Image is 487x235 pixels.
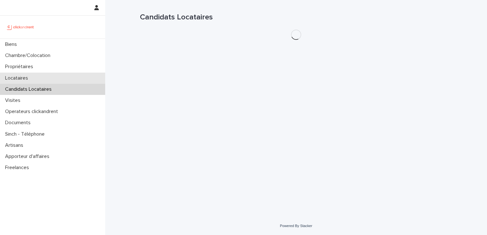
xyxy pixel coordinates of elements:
a: Powered By Stacker [280,224,312,228]
p: Artisans [3,142,28,148]
h1: Candidats Locataires [140,13,452,22]
p: Locataires [3,75,33,81]
p: Biens [3,41,22,47]
p: Operateurs clickandrent [3,109,63,115]
p: Freelances [3,165,34,171]
p: Sinch - Téléphone [3,131,50,137]
p: Chambre/Colocation [3,53,55,59]
p: Candidats Locataires [3,86,57,92]
p: Apporteur d'affaires [3,153,55,160]
p: Propriétaires [3,64,38,70]
p: Documents [3,120,36,126]
img: UCB0brd3T0yccxBKYDjQ [5,21,36,33]
p: Visites [3,97,25,103]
